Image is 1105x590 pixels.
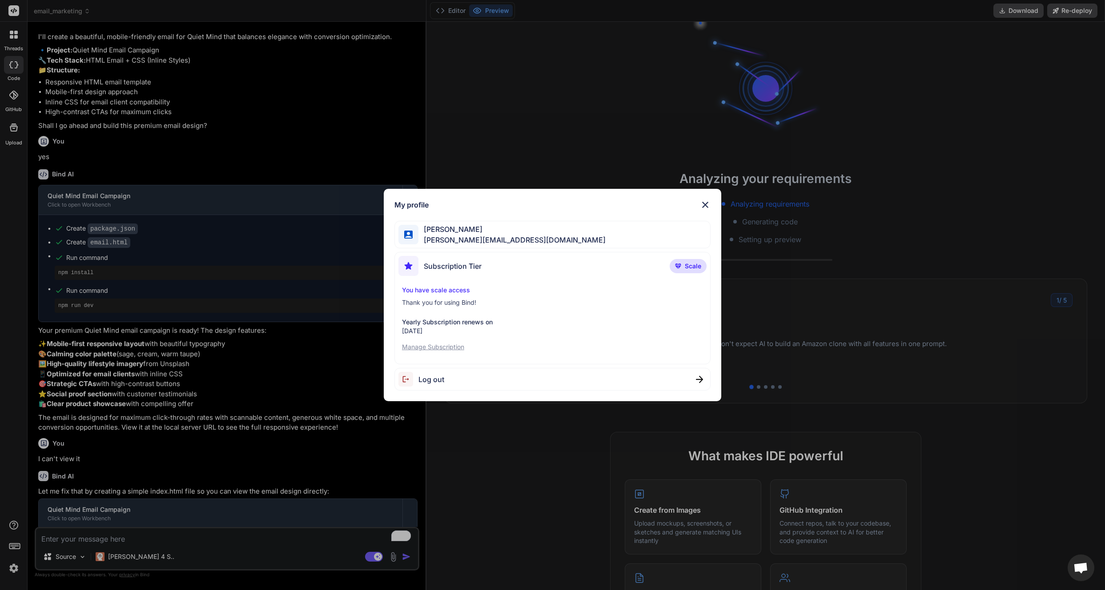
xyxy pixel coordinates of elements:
[418,235,606,245] span: [PERSON_NAME][EMAIL_ADDRESS][DOMAIN_NAME]
[402,343,703,351] p: Manage Subscription
[402,286,703,295] p: You have scale access
[685,262,701,271] span: Scale
[394,199,429,210] h1: My profile
[424,261,482,271] span: Subscription Tier
[1068,554,1094,581] a: Open chat
[418,374,444,385] span: Log out
[418,224,606,235] span: [PERSON_NAME]
[398,256,418,276] img: subscription
[398,372,418,387] img: logout
[675,263,681,269] img: premium
[402,298,703,307] p: Thank you for using Bind!
[402,327,703,335] p: [DATE]
[700,199,711,210] img: close
[402,318,703,327] p: Yearly Subscription renews on
[404,231,413,239] img: profile
[696,376,703,383] img: close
